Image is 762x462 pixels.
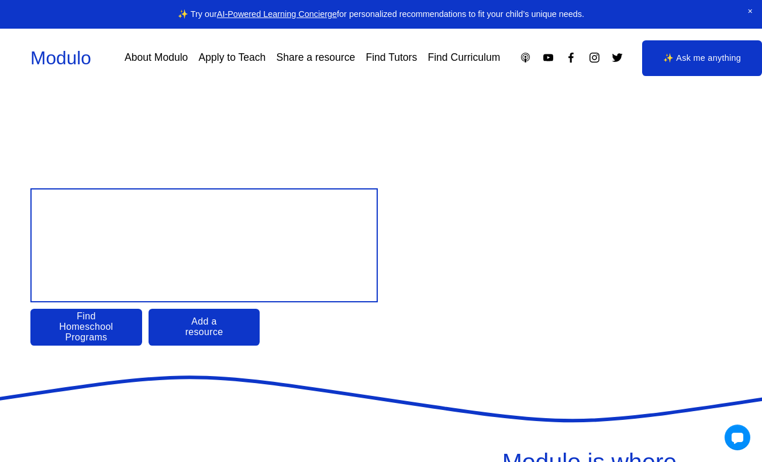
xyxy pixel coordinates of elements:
[42,202,360,288] span: Design your child’s Education
[611,51,623,64] a: Twitter
[30,47,91,68] a: Modulo
[277,47,356,68] a: Share a resource
[642,40,762,75] a: ✨ Ask me anything
[217,9,337,19] a: AI-Powered Learning Concierge
[125,47,188,68] a: About Modulo
[199,47,266,68] a: Apply to Teach
[149,309,260,346] a: Add a resource
[30,309,142,346] a: Find Homeschool Programs
[588,51,601,64] a: Instagram
[366,47,417,68] a: Find Tutors
[427,47,500,68] a: Find Curriculum
[542,51,554,64] a: YouTube
[565,51,577,64] a: Facebook
[519,51,532,64] a: Apple Podcasts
